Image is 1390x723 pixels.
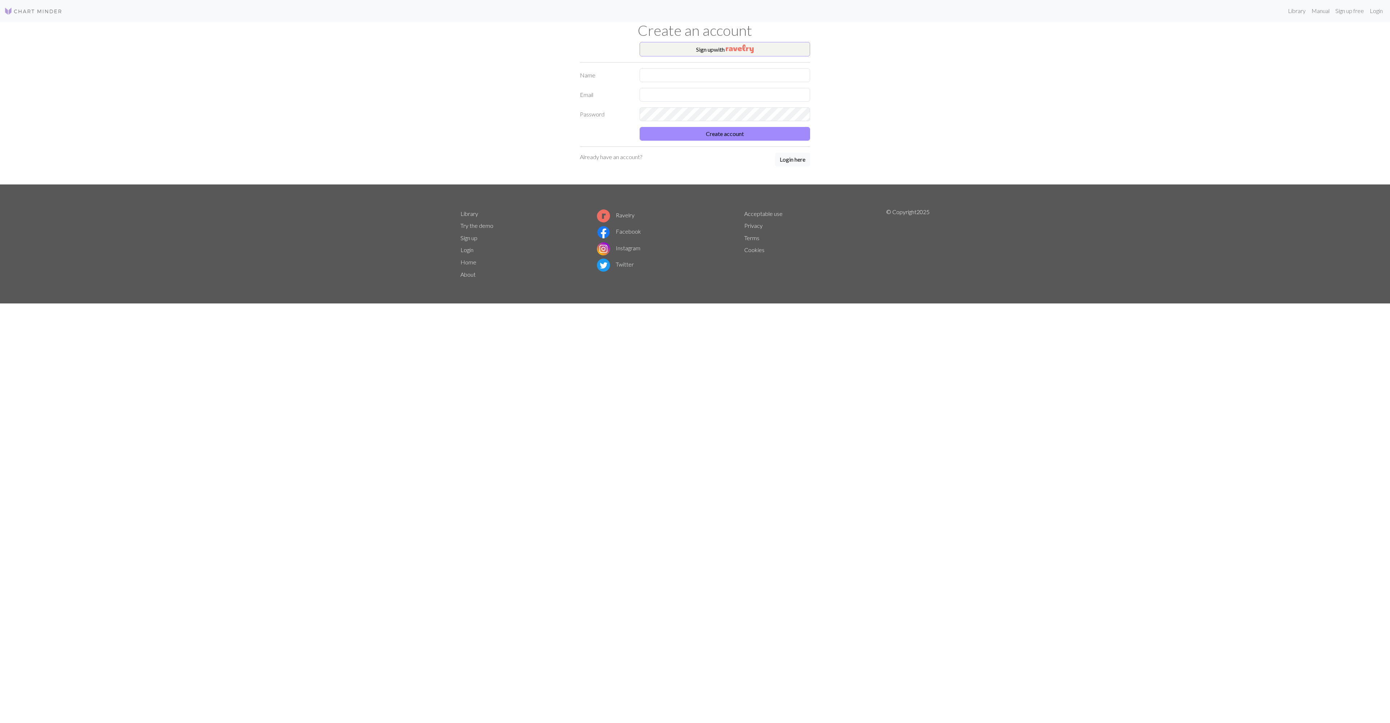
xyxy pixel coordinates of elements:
[456,22,934,39] h1: Create an account
[576,107,635,121] label: Password
[744,222,763,229] a: Privacy
[744,234,759,241] a: Terms
[597,228,641,235] a: Facebook
[1285,4,1309,18] a: Library
[597,242,610,255] img: Instagram logo
[460,210,478,217] a: Library
[886,208,930,281] p: © Copyright 2025
[640,42,810,56] button: Sign upwith
[775,153,810,166] button: Login here
[744,210,783,217] a: Acceptable use
[597,226,610,239] img: Facebook logo
[1332,4,1367,18] a: Sign up free
[460,234,477,241] a: Sign up
[580,153,642,161] p: Already have an account?
[775,153,810,167] a: Login here
[4,7,62,16] img: Logo
[640,127,810,141] button: Create account
[597,261,634,268] a: Twitter
[597,244,640,251] a: Instagram
[597,259,610,272] img: Twitter logo
[597,209,610,222] img: Ravelry logo
[576,88,635,102] label: Email
[1309,4,1332,18] a: Manual
[597,212,635,218] a: Ravelry
[460,259,476,265] a: Home
[726,44,754,53] img: Ravelry
[576,68,635,82] label: Name
[460,271,476,278] a: About
[460,246,473,253] a: Login
[460,222,493,229] a: Try the demo
[744,246,764,253] a: Cookies
[1367,4,1386,18] a: Login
